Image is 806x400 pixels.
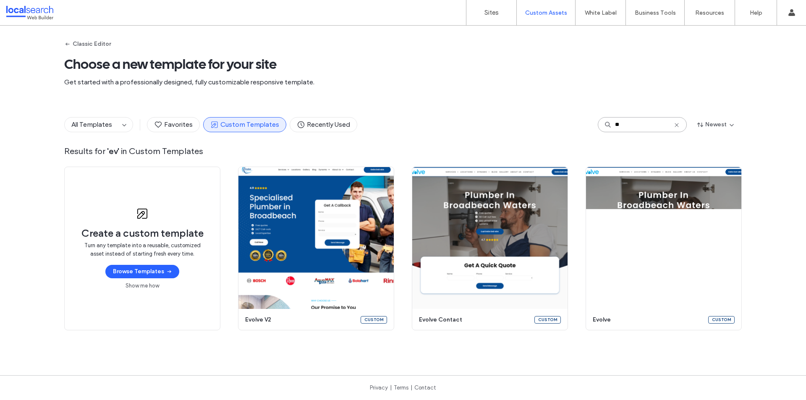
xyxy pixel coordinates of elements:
[81,241,203,258] span: Turn any template into a reusable, customized asset instead of starting fresh every time.
[414,384,436,391] a: Contact
[593,316,703,324] span: evolve
[534,316,561,324] div: Custom
[708,316,735,324] div: Custom
[64,56,742,73] span: Choose a new template for your site
[690,118,742,131] button: Newest
[585,9,617,16] label: White Label
[245,316,356,324] span: evolve v2
[154,120,193,129] span: Favorites
[65,118,119,132] button: All Templates
[419,316,529,324] span: evolve contact
[210,120,279,129] span: Custom Templates
[107,146,119,156] span: ' ev '
[81,227,204,240] span: Create a custom template
[147,117,200,132] button: Favorites
[370,384,388,391] a: Privacy
[203,117,286,132] button: Custom Templates
[64,37,111,51] button: Classic Editor
[695,9,724,16] label: Resources
[411,384,412,391] span: |
[64,78,742,87] span: Get started with a professionally designed, fully customizable responsive template.
[126,282,159,290] a: Show me how
[394,384,408,391] a: Terms
[105,265,179,278] button: Browse Templates
[19,6,36,13] span: Help
[297,120,350,129] span: Recently Used
[635,9,676,16] label: Business Tools
[525,9,567,16] label: Custom Assets
[64,146,742,157] span: Results for in Custom Templates
[390,384,392,391] span: |
[484,9,499,16] label: Sites
[361,316,387,324] div: Custom
[71,120,112,128] span: All Templates
[290,117,357,132] button: Recently Used
[750,9,762,16] label: Help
